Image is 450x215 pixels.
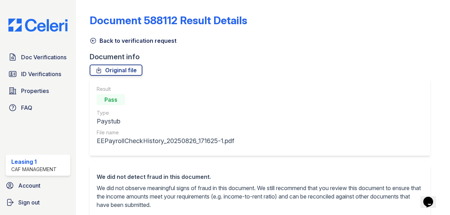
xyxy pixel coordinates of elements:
[420,187,443,208] iframe: chat widget
[18,181,40,190] span: Account
[21,87,49,95] span: Properties
[6,101,70,115] a: FAQ
[97,173,423,181] div: We did not detect fraud in this document.
[97,86,234,93] div: Result
[97,94,125,105] div: Pass
[21,103,32,112] span: FAQ
[21,70,61,78] span: ID Verifications
[90,52,436,62] div: Document info
[97,109,234,116] div: Type
[18,198,40,207] span: Sign out
[90,36,176,45] a: Back to verification request
[90,14,247,27] a: Document 588112 Result Details
[90,65,142,76] a: Original file
[11,157,57,166] div: Leasing 1
[21,53,66,61] span: Doc Verifications
[6,50,70,64] a: Doc Verifications
[6,67,70,81] a: ID Verifications
[97,184,423,209] p: We did not observe meaningful signs of fraud in this document. We still recommend that you review...
[3,179,73,193] a: Account
[3,195,73,209] a: Sign out
[3,19,73,32] img: CE_Logo_Blue-a8612792a0a2168367f1c8372b55b34899dd931a85d93a1a3d3e32e68fde9ad4.png
[97,136,234,146] div: EEPayrollCheckHistory_20250826_171625-1.pdf
[11,166,57,173] div: CAF Management
[97,129,234,136] div: File name
[97,116,234,126] div: Paystub
[6,84,70,98] a: Properties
